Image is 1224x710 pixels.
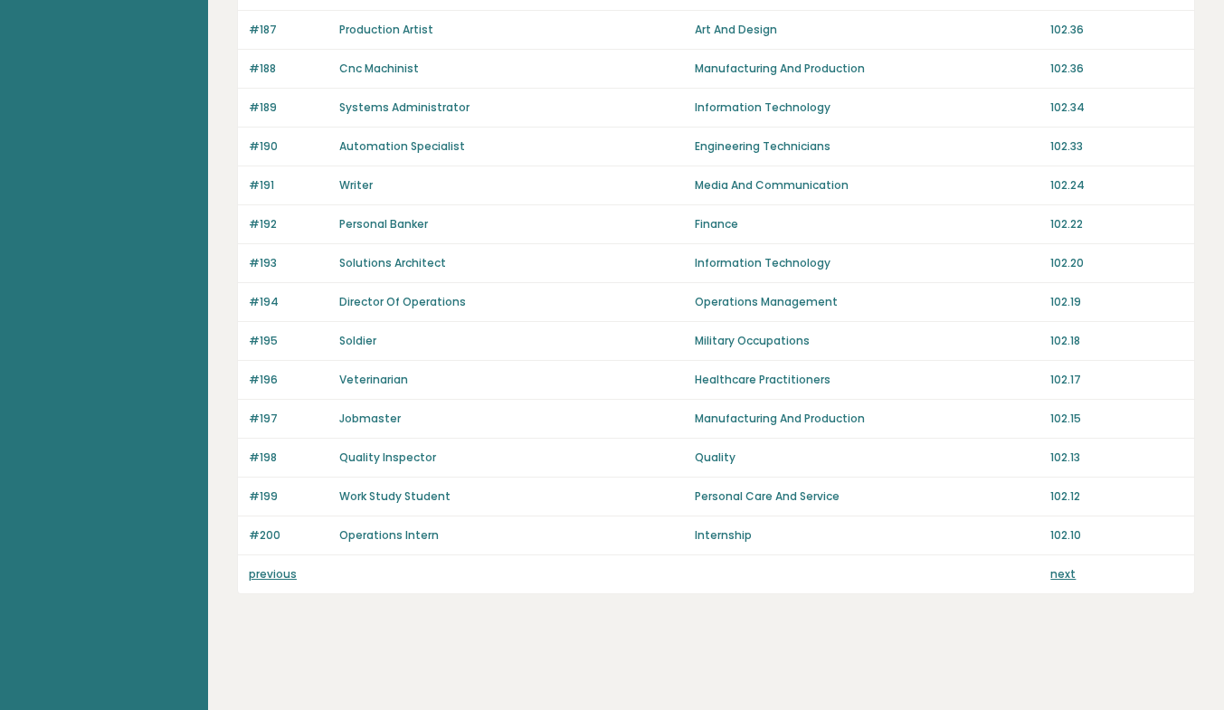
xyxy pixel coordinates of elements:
p: 102.36 [1050,22,1183,38]
a: Operations Intern [339,527,439,543]
a: Production Artist [339,22,433,37]
p: #188 [249,61,328,77]
p: 102.13 [1050,450,1183,466]
p: Personal Care And Service [695,488,1039,505]
p: Information Technology [695,255,1039,271]
p: 102.22 [1050,216,1183,232]
p: 102.36 [1050,61,1183,77]
p: Engineering Technicians [695,138,1039,155]
a: Quality Inspector [339,450,436,465]
p: #198 [249,450,328,466]
p: #195 [249,333,328,349]
a: Soldier [339,333,376,348]
p: #197 [249,411,328,427]
p: Manufacturing And Production [695,61,1039,77]
p: 102.10 [1050,527,1183,544]
p: #191 [249,177,328,194]
a: Cnc Machinist [339,61,419,76]
a: next [1050,566,1076,582]
p: Finance [695,216,1039,232]
a: Director Of Operations [339,294,466,309]
p: 102.33 [1050,138,1183,155]
p: #192 [249,216,328,232]
p: 102.17 [1050,372,1183,388]
a: Veterinarian [339,372,408,387]
p: Media And Communication [695,177,1039,194]
p: #196 [249,372,328,388]
a: Writer [339,177,373,193]
p: Information Technology [695,99,1039,116]
p: 102.18 [1050,333,1183,349]
p: #200 [249,527,328,544]
p: 102.12 [1050,488,1183,505]
p: Healthcare Practitioners [695,372,1039,388]
p: 102.15 [1050,411,1183,427]
p: 102.19 [1050,294,1183,310]
p: 102.34 [1050,99,1183,116]
p: #187 [249,22,328,38]
p: 102.24 [1050,177,1183,194]
a: Systems Administrator [339,99,470,115]
p: Quality [695,450,1039,466]
p: #199 [249,488,328,505]
p: Military Occupations [695,333,1039,349]
p: 102.20 [1050,255,1183,271]
a: Solutions Architect [339,255,446,270]
p: Operations Management [695,294,1039,310]
a: previous [249,566,297,582]
p: #190 [249,138,328,155]
p: Art And Design [695,22,1039,38]
p: Internship [695,527,1039,544]
p: #189 [249,99,328,116]
a: Automation Specialist [339,138,465,154]
a: Work Study Student [339,488,451,504]
p: #194 [249,294,328,310]
a: Personal Banker [339,216,428,232]
a: Jobmaster [339,411,401,426]
p: #193 [249,255,328,271]
p: Manufacturing And Production [695,411,1039,427]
